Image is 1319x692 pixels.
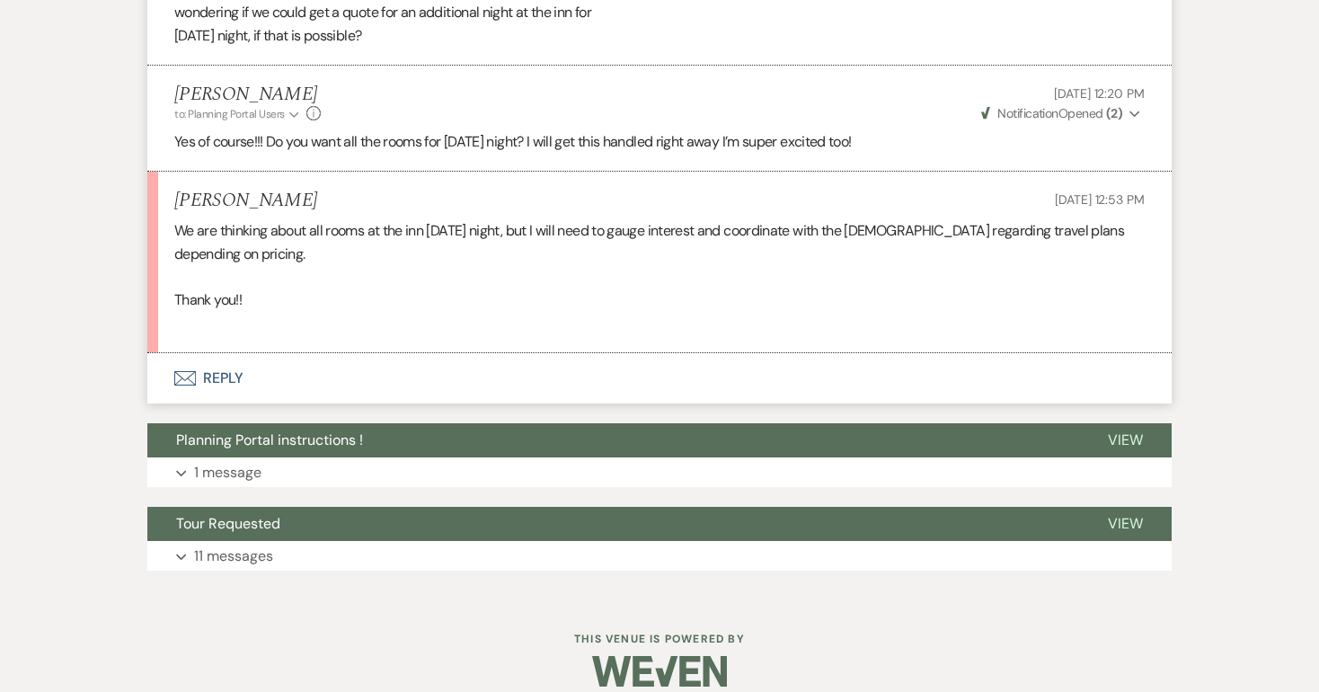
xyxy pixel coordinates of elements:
button: 1 message [147,457,1172,488]
span: View [1108,430,1143,449]
p: 1 message [194,461,261,484]
span: to: Planning Portal Users [174,107,285,121]
button: View [1079,507,1172,541]
p: Yes of course!!! Do you want all the rooms for [DATE] night? I will get this handled right away I... [174,130,1145,154]
span: View [1108,514,1143,533]
span: [DATE] 12:53 PM [1055,191,1145,208]
span: [DATE] 12:20 PM [1054,85,1145,102]
span: Notification [997,105,1058,121]
span: Tour Requested [176,514,280,533]
p: 11 messages [194,545,273,568]
h5: [PERSON_NAME] [174,190,317,212]
span: Planning Portal instructions ! [176,430,363,449]
button: Tour Requested [147,507,1079,541]
button: Reply [147,353,1172,404]
div: We are thinking about all rooms at the inn [DATE] night, but I will need to gauge interest and co... [174,219,1145,334]
button: View [1079,423,1172,457]
span: Opened [981,105,1122,121]
h5: [PERSON_NAME] [174,84,321,106]
button: NotificationOpened (2) [978,104,1145,123]
strong: ( 2 ) [1106,105,1122,121]
button: to: Planning Portal Users [174,106,302,122]
button: 11 messages [147,541,1172,572]
button: Planning Portal instructions ! [147,423,1079,457]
